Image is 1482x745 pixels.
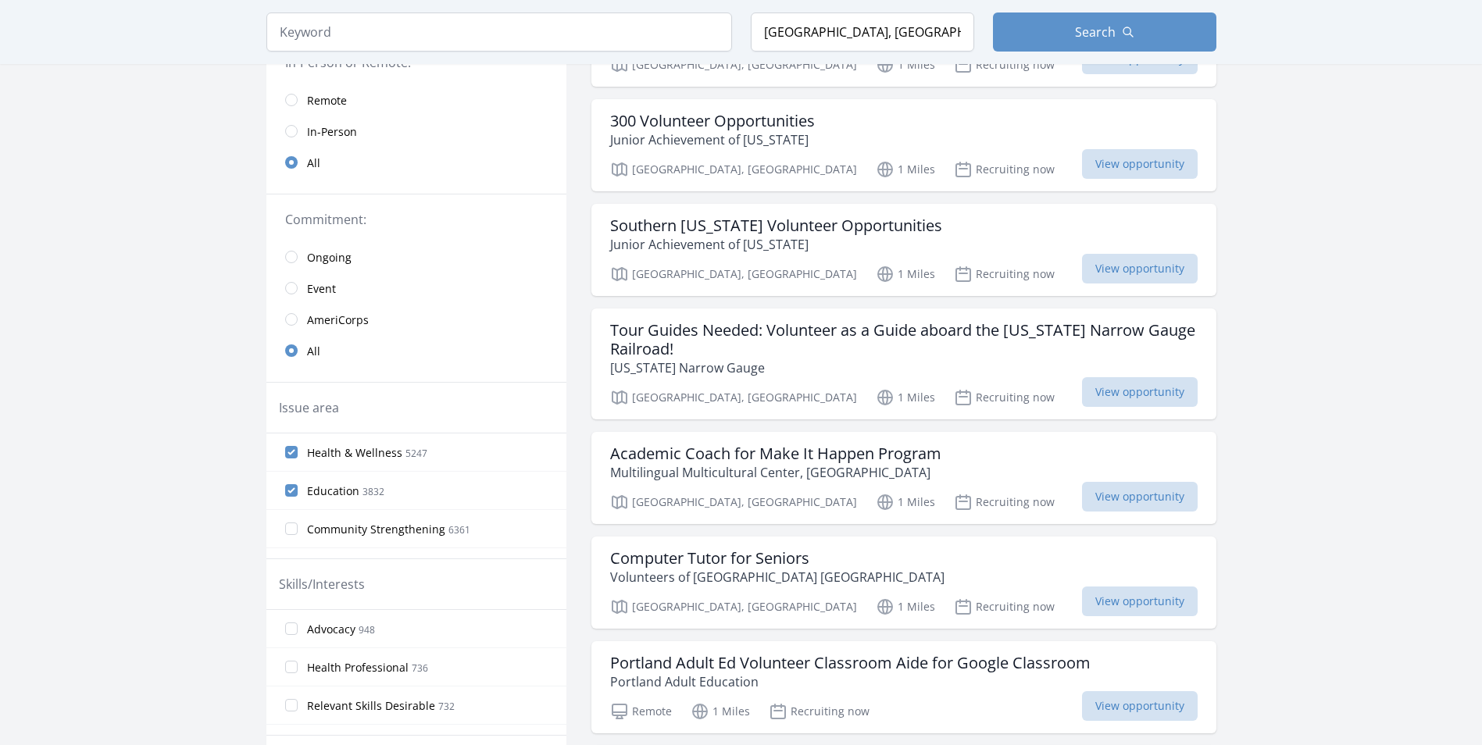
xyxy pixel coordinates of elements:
[610,388,857,407] p: [GEOGRAPHIC_DATA], [GEOGRAPHIC_DATA]
[266,273,566,304] a: Event
[610,112,815,130] h3: 300 Volunteer Opportunities
[285,661,298,673] input: Health Professional 736
[876,265,935,283] p: 1 Miles
[610,235,942,254] p: Junior Achievement of [US_STATE]
[307,281,336,297] span: Event
[876,55,935,74] p: 1 Miles
[307,124,357,140] span: In-Person
[307,93,347,109] span: Remote
[591,641,1216,733] a: Portland Adult Ed Volunteer Classroom Aide for Google Classroom Portland Adult Education Remote 1...
[591,204,1216,296] a: Southern [US_STATE] Volunteer Opportunities Junior Achievement of [US_STATE] [GEOGRAPHIC_DATA], [...
[610,654,1091,672] h3: Portland Adult Ed Volunteer Classroom Aide for Google Classroom
[610,702,672,721] p: Remote
[266,147,566,178] a: All
[266,84,566,116] a: Remote
[610,493,857,512] p: [GEOGRAPHIC_DATA], [GEOGRAPHIC_DATA]
[610,358,1198,377] p: [US_STATE] Narrow Gauge
[448,523,470,536] span: 6361
[954,265,1055,283] p: Recruiting now
[610,130,815,149] p: Junior Achievement of [US_STATE]
[1082,482,1198,512] span: View opportunity
[285,699,298,711] input: Relevant Skills Desirable 732
[876,597,935,616] p: 1 Miles
[591,536,1216,629] a: Computer Tutor for Seniors Volunteers of [GEOGRAPHIC_DATA] [GEOGRAPHIC_DATA] [GEOGRAPHIC_DATA], [...
[307,522,445,537] span: Community Strengthening
[591,432,1216,524] a: Academic Coach for Make It Happen Program Multilingual Multicultural Center, [GEOGRAPHIC_DATA] [G...
[412,661,428,675] span: 736
[876,388,935,407] p: 1 Miles
[610,672,1091,691] p: Portland Adult Education
[876,493,935,512] p: 1 Miles
[1075,23,1116,41] span: Search
[307,344,320,359] span: All
[266,241,566,273] a: Ongoing
[285,446,298,458] input: Health & Wellness 5247
[954,160,1055,179] p: Recruiting now
[307,483,359,499] span: Education
[610,160,857,179] p: [GEOGRAPHIC_DATA], [GEOGRAPHIC_DATA]
[362,485,384,498] span: 3832
[285,210,548,229] legend: Commitment:
[438,700,455,713] span: 732
[359,623,375,636] span: 948
[285,484,298,497] input: Education 3832
[610,597,857,616] p: [GEOGRAPHIC_DATA], [GEOGRAPHIC_DATA]
[954,55,1055,74] p: Recruiting now
[307,698,435,714] span: Relevant Skills Desirable
[266,116,566,147] a: In-Person
[876,160,935,179] p: 1 Miles
[954,597,1055,616] p: Recruiting now
[266,335,566,366] a: All
[1082,691,1198,721] span: View opportunity
[1082,149,1198,179] span: View opportunity
[769,702,870,721] p: Recruiting now
[610,55,857,74] p: [GEOGRAPHIC_DATA], [GEOGRAPHIC_DATA]
[591,308,1216,419] a: Tour Guides Needed: Volunteer as a Guide aboard the [US_STATE] Narrow Gauge Railroad! [US_STATE] ...
[307,622,355,637] span: Advocacy
[993,12,1216,52] button: Search
[610,444,941,463] h3: Academic Coach for Make It Happen Program
[610,321,1198,358] h3: Tour Guides Needed: Volunteer as a Guide aboard the [US_STATE] Narrow Gauge Railroad!
[307,155,320,171] span: All
[1082,377,1198,407] span: View opportunity
[285,622,298,635] input: Advocacy 948
[954,493,1055,512] p: Recruiting now
[266,304,566,335] a: AmeriCorps
[691,702,750,721] p: 1 Miles
[405,447,427,460] span: 5247
[307,312,369,328] span: AmeriCorps
[1082,254,1198,283] span: View opportunity
[610,568,945,586] p: Volunteers of [GEOGRAPHIC_DATA] [GEOGRAPHIC_DATA]
[307,660,409,675] span: Health Professional
[279,398,339,417] legend: Issue area
[610,216,942,235] h3: Southern [US_STATE] Volunteer Opportunities
[307,445,402,461] span: Health & Wellness
[279,575,365,594] legend: Skills/Interests
[751,12,974,52] input: Location
[610,549,945,568] h3: Computer Tutor for Seniors
[266,12,732,52] input: Keyword
[307,250,352,266] span: Ongoing
[285,522,298,535] input: Community Strengthening 6361
[591,99,1216,191] a: 300 Volunteer Opportunities Junior Achievement of [US_STATE] [GEOGRAPHIC_DATA], [GEOGRAPHIC_DATA]...
[1082,586,1198,616] span: View opportunity
[954,388,1055,407] p: Recruiting now
[610,463,941,482] p: Multilingual Multicultural Center, [GEOGRAPHIC_DATA]
[610,265,857,283] p: [GEOGRAPHIC_DATA], [GEOGRAPHIC_DATA]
